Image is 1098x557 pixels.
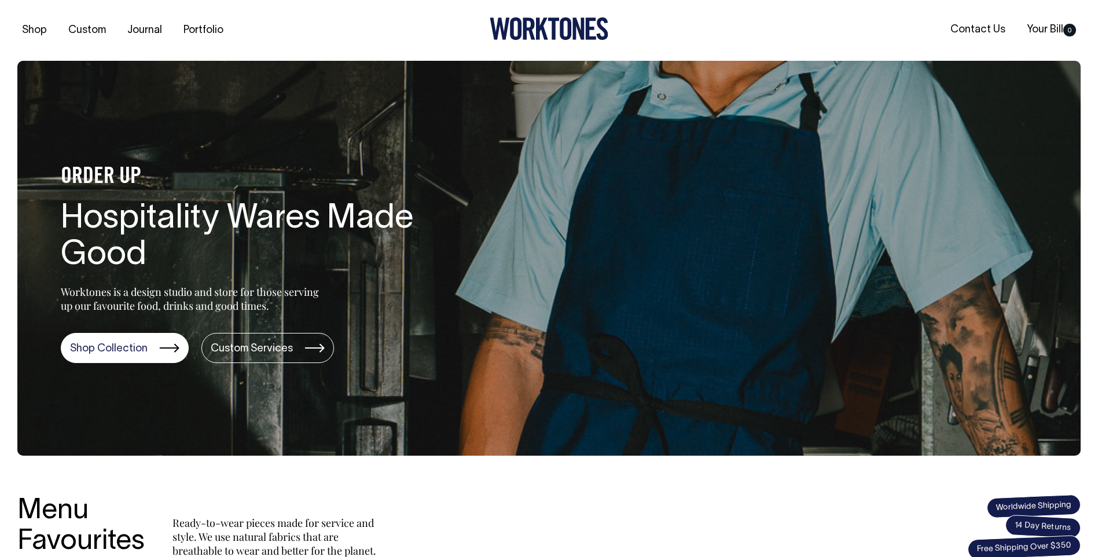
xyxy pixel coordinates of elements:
[201,333,334,363] a: Custom Services
[17,21,52,40] a: Shop
[946,20,1010,39] a: Contact Us
[61,285,324,313] p: Worktones is a design studio and store for those serving up our favourite food, drinks and good t...
[64,21,111,40] a: Custom
[1005,515,1081,539] span: 14 Day Returns
[61,165,431,189] h4: ORDER UP
[1063,24,1076,36] span: 0
[1022,20,1081,39] a: Your Bill0
[179,21,228,40] a: Portfolio
[61,333,189,363] a: Shop Collection
[123,21,167,40] a: Journal
[986,494,1081,518] span: Worldwide Shipping
[61,201,431,275] h1: Hospitality Wares Made Good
